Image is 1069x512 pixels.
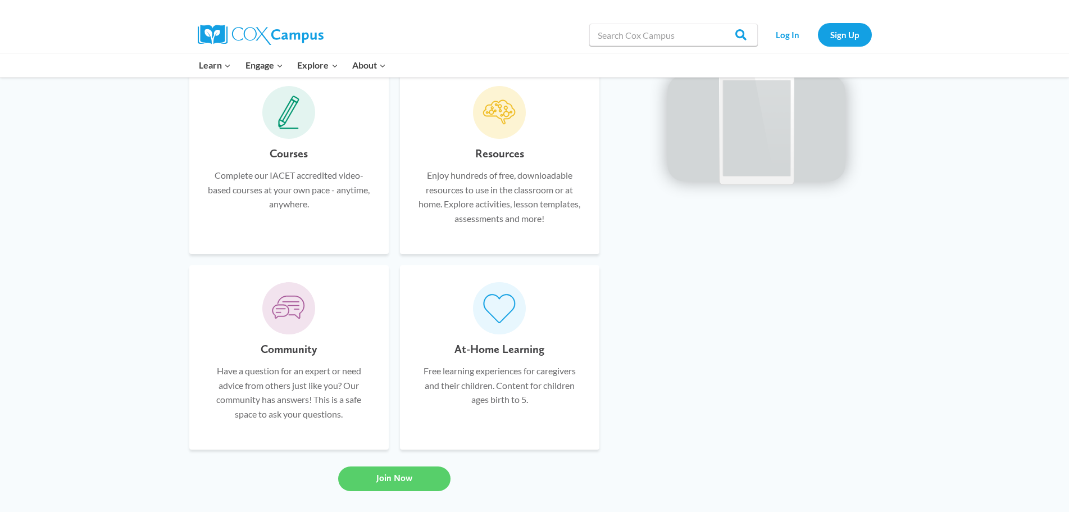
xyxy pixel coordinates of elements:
[192,53,393,77] nav: Primary Navigation
[763,23,812,46] a: Log In
[261,340,317,358] h6: Community
[338,466,451,491] a: Join Now
[763,23,872,46] nav: Secondary Navigation
[290,53,345,77] button: Child menu of Explore
[417,364,583,407] p: Free learning experiences for caregivers and their children. Content for children ages birth to 5.
[345,53,393,77] button: Child menu of About
[270,144,308,162] h6: Courses
[818,23,872,46] a: Sign Up
[206,364,372,421] p: Have a question for an expert or need advice from others just like you? Our community has answers...
[206,168,372,211] p: Complete our IACET accredited video-based courses at your own pace - anytime, anywhere.
[417,168,583,225] p: Enjoy hundreds of free, downloadable resources to use in the classroom or at home. Explore activi...
[376,473,412,483] span: Join Now
[238,53,290,77] button: Child menu of Engage
[589,24,758,46] input: Search Cox Campus
[198,25,324,45] img: Cox Campus
[475,144,524,162] h6: Resources
[192,53,239,77] button: Child menu of Learn
[454,340,544,358] h6: At-Home Learning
